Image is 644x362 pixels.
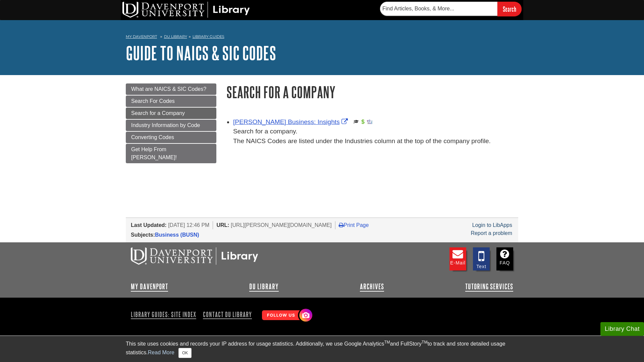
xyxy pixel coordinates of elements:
a: DU Library [164,34,187,39]
a: Industry Information by Code [126,120,216,131]
a: Guide to NAICS & SIC Codes [126,43,276,63]
a: Text [473,247,490,270]
span: Subjects: [131,232,155,238]
a: Archives [360,283,384,291]
img: Financial Report [360,119,366,124]
div: This site uses cookies and records your IP address for usage statistics. Additionally, we use Goo... [126,340,518,358]
span: Last Updated: [131,222,167,228]
h1: Search for a Company [226,83,518,101]
a: My Davenport [131,283,168,291]
a: Login to LibApps [472,222,512,228]
i: Print Page [339,222,344,228]
sup: TM [422,340,427,345]
a: Read More [148,350,174,355]
button: Close [178,348,192,358]
a: E-mail [449,247,466,270]
a: Print Page [339,222,369,228]
span: [URL][PERSON_NAME][DOMAIN_NAME] [231,222,332,228]
div: Search for a company. The NAICS Codes are listed under the Industries column at the top of the co... [233,127,518,146]
sup: TM [384,340,390,345]
img: Scholarly or Peer Reviewed [354,119,359,124]
a: Get Help From [PERSON_NAME]! [126,144,216,163]
a: Search for a Company [126,108,216,119]
img: DU Libraries [131,247,258,265]
a: Business (BUSN) [155,232,199,238]
nav: breadcrumb [126,32,518,43]
img: Industry Report [367,119,372,124]
span: URL: [216,222,229,228]
a: Contact DU Library [200,309,255,320]
span: Industry Information by Code [131,122,200,128]
a: Library Guides [193,34,224,39]
a: What are NAICS & SIC Codes? [126,83,216,95]
form: Searches DU Library's articles, books, and more [380,2,522,16]
span: Search For Codes [131,98,175,104]
img: Follow Us! Instagram [259,306,314,325]
a: DU Library [249,283,279,291]
a: FAQ [496,247,513,270]
a: Link opens in new window [233,118,350,125]
a: Converting Codes [126,132,216,143]
button: Library Chat [600,322,644,336]
a: Report a problem [471,230,512,236]
a: Tutoring Services [465,283,513,291]
div: Guide Page Menu [126,83,216,163]
span: What are NAICS & SIC Codes? [131,86,206,92]
a: Library Guides: Site Index [131,309,199,320]
input: Search [497,2,522,16]
a: Search For Codes [126,96,216,107]
span: Converting Codes [131,134,174,140]
input: Find Articles, Books, & More... [380,2,497,16]
span: [DATE] 12:46 PM [168,222,209,228]
a: My Davenport [126,34,157,40]
span: Get Help From [PERSON_NAME]! [131,146,177,160]
img: DU Library [122,2,250,18]
span: Search for a Company [131,110,185,116]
